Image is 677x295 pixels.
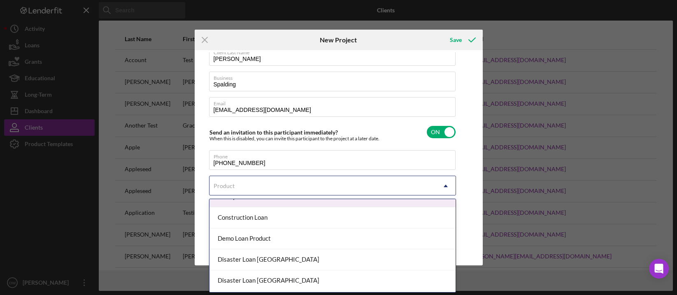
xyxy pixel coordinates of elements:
div: Product [214,183,235,189]
label: Send an invitation to this participant immediately? [209,129,338,136]
h6: New Project [320,36,357,44]
div: Open Intercom Messenger [649,259,669,279]
div: Disaster Loan [GEOGRAPHIC_DATA] [209,270,456,291]
label: Email [214,98,456,107]
div: Disaster Loan [GEOGRAPHIC_DATA] [209,249,456,270]
div: Save [450,32,462,48]
div: Demo Loan Product [209,228,456,249]
label: Business [214,72,456,81]
div: When this is disabled, you can invite this participant to the project at a later date. [209,136,379,142]
div: Construction Loan [209,207,456,228]
label: Phone [214,151,456,160]
button: Save [442,32,482,48]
